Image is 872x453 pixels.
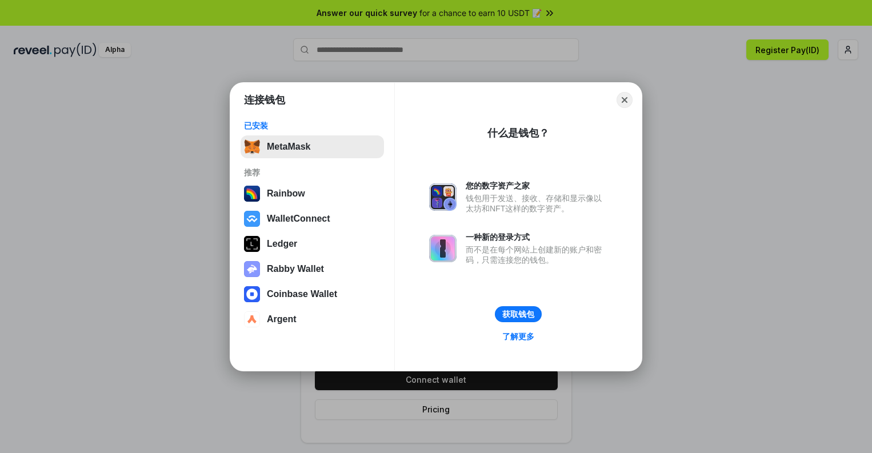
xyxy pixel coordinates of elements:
img: svg+xml,%3Csvg%20xmlns%3D%22http%3A%2F%2Fwww.w3.org%2F2000%2Fsvg%22%20fill%3D%22none%22%20viewBox... [429,183,457,211]
button: Ledger [241,232,384,255]
button: MetaMask [241,135,384,158]
img: svg+xml,%3Csvg%20width%3D%2228%22%20height%3D%2228%22%20viewBox%3D%220%200%2028%2028%22%20fill%3D... [244,311,260,327]
img: svg+xml,%3Csvg%20xmlns%3D%22http%3A%2F%2Fwww.w3.org%2F2000%2Fsvg%22%20fill%3D%22none%22%20viewBox... [429,235,457,262]
div: Rainbow [267,189,305,199]
button: Close [617,92,633,108]
div: 获取钱包 [502,309,534,319]
img: svg+xml,%3Csvg%20xmlns%3D%22http%3A%2F%2Fwww.w3.org%2F2000%2Fsvg%22%20width%3D%2228%22%20height%3... [244,236,260,252]
button: Coinbase Wallet [241,283,384,306]
img: svg+xml,%3Csvg%20width%3D%2228%22%20height%3D%2228%22%20viewBox%3D%220%200%2028%2028%22%20fill%3D... [244,211,260,227]
img: svg+xml,%3Csvg%20xmlns%3D%22http%3A%2F%2Fwww.w3.org%2F2000%2Fsvg%22%20fill%3D%22none%22%20viewBox... [244,261,260,277]
img: svg+xml,%3Csvg%20fill%3D%22none%22%20height%3D%2233%22%20viewBox%3D%220%200%2035%2033%22%20width%... [244,139,260,155]
button: 获取钱包 [495,306,542,322]
a: 了解更多 [495,329,541,344]
div: MetaMask [267,142,310,152]
div: WalletConnect [267,214,330,224]
h1: 连接钱包 [244,93,285,107]
div: Rabby Wallet [267,264,324,274]
button: Rabby Wallet [241,258,384,280]
div: 推荐 [244,167,381,178]
div: 了解更多 [502,331,534,342]
div: Coinbase Wallet [267,289,337,299]
div: Ledger [267,239,297,249]
button: Argent [241,308,384,331]
div: 您的数字资产之家 [466,181,607,191]
div: Argent [267,314,297,324]
div: 而不是在每个网站上创建新的账户和密码，只需连接您的钱包。 [466,244,607,265]
div: 钱包用于发送、接收、存储和显示像以太坊和NFT这样的数字资产。 [466,193,607,214]
button: Rainbow [241,182,384,205]
img: svg+xml,%3Csvg%20width%3D%22120%22%20height%3D%22120%22%20viewBox%3D%220%200%20120%20120%22%20fil... [244,186,260,202]
div: 一种新的登录方式 [466,232,607,242]
div: 什么是钱包？ [487,126,549,140]
button: WalletConnect [241,207,384,230]
img: svg+xml,%3Csvg%20width%3D%2228%22%20height%3D%2228%22%20viewBox%3D%220%200%2028%2028%22%20fill%3D... [244,286,260,302]
div: 已安装 [244,121,381,131]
